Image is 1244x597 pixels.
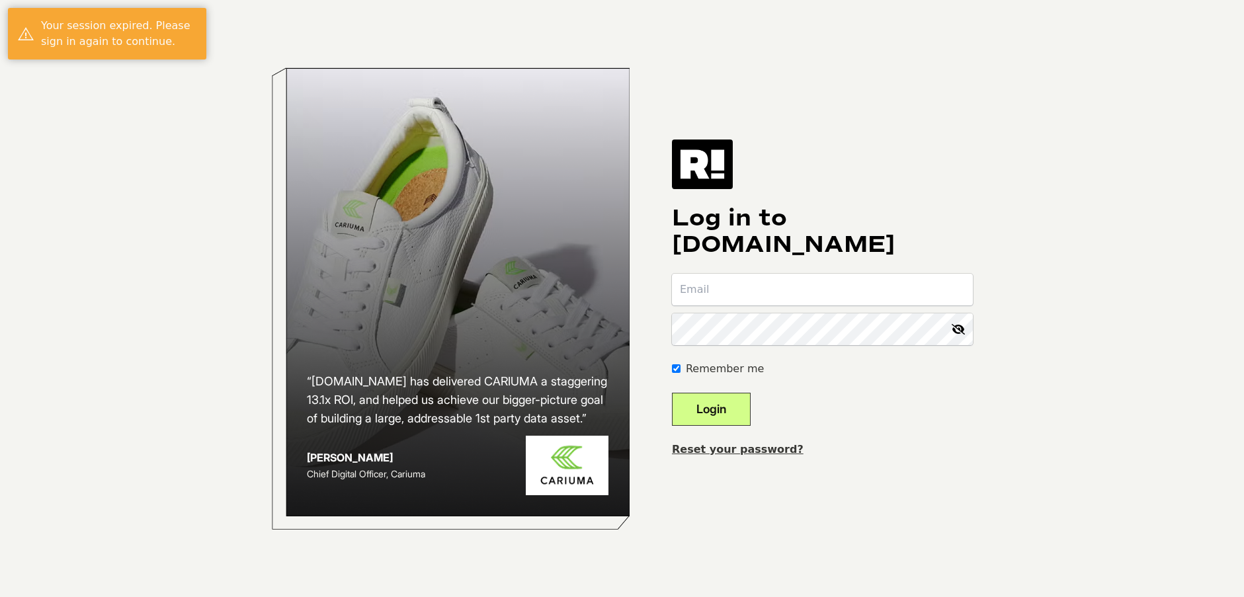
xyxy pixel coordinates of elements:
img: Cariuma [526,436,608,496]
input: Email [672,274,973,305]
h1: Log in to [DOMAIN_NAME] [672,205,973,258]
div: Your session expired. Please sign in again to continue. [41,18,196,50]
strong: [PERSON_NAME] [307,451,393,464]
button: Login [672,393,751,426]
h2: “[DOMAIN_NAME] has delivered CARIUMA a staggering 13.1x ROI, and helped us achieve our bigger-pic... [307,372,608,428]
span: Chief Digital Officer, Cariuma [307,468,425,479]
label: Remember me [686,361,764,377]
img: Retention.com [672,139,733,188]
a: Reset your password? [672,443,804,456]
